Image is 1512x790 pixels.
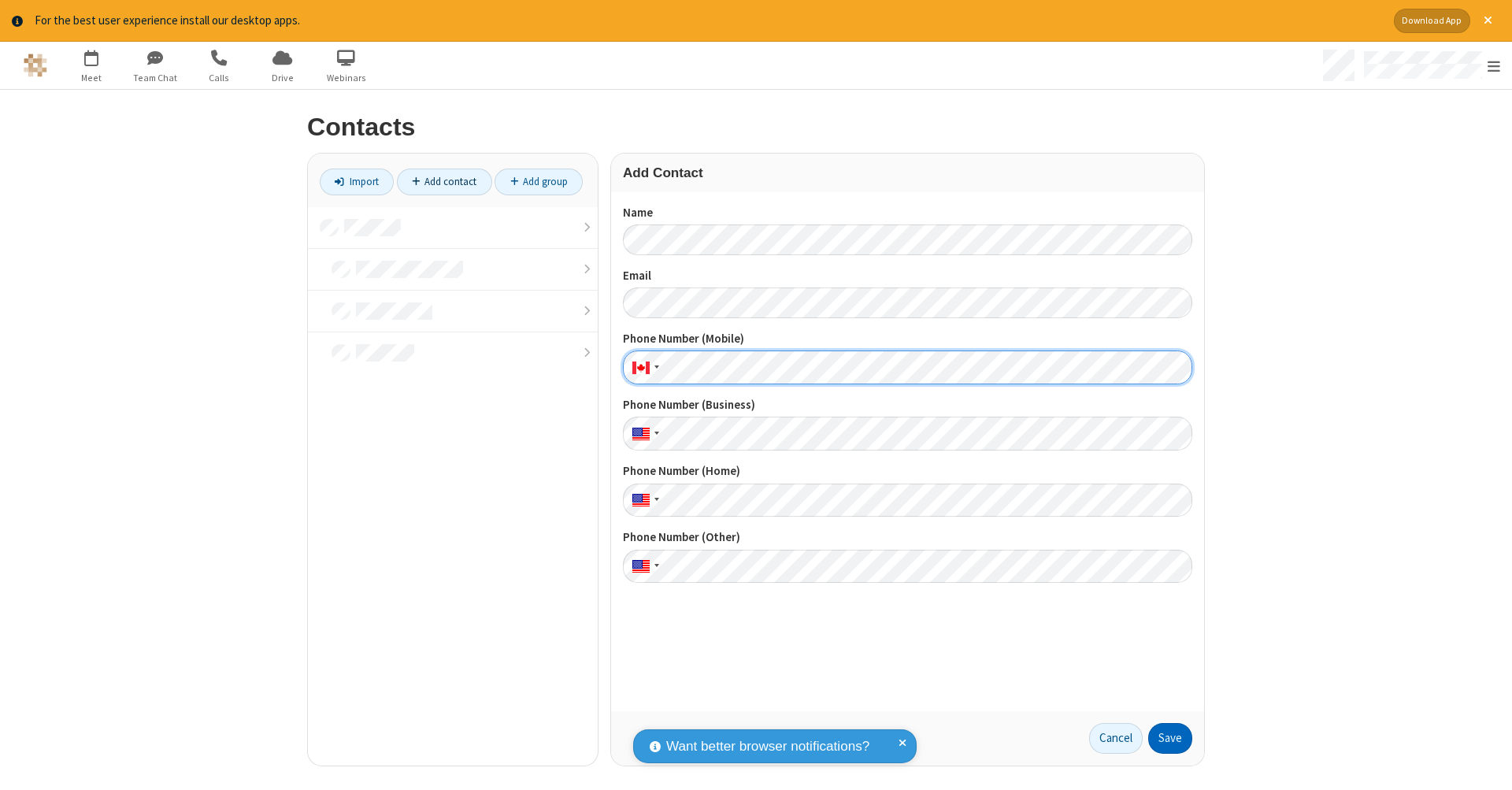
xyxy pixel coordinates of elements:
[623,267,1192,285] label: Email
[623,350,664,384] div: Canada: + 1
[1317,42,1512,89] div: Open menu
[317,71,376,85] span: Webinars
[253,71,312,85] span: Drive
[61,71,120,85] span: Meet
[623,204,1192,222] label: Name
[125,71,184,85] span: Team Chat
[1148,723,1192,755] button: Save
[623,462,1192,480] label: Phone Number (Home)
[320,169,394,195] a: Import
[35,12,1382,30] div: For the best user experience install our desktop apps.
[24,54,47,77] img: QA Selenium DO NOT DELETE OR CHANGE
[495,169,583,195] a: Add group
[397,169,492,195] a: Add contact
[623,529,1192,547] label: Phone Number (Other)
[623,417,664,451] div: United States: + 1
[623,396,1192,414] label: Phone Number (Business)
[623,484,664,517] div: United States: + 1
[189,71,248,85] span: Calls
[666,736,869,757] span: Want better browser notifications?
[623,330,1192,348] label: Phone Number (Mobile)
[1394,9,1470,33] button: Download App
[1089,723,1143,755] a: Cancel
[623,550,664,584] div: United States: + 1
[1476,9,1500,33] button: Close alert
[307,113,1205,141] h2: Contacts
[623,165,1192,180] h3: Add Contact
